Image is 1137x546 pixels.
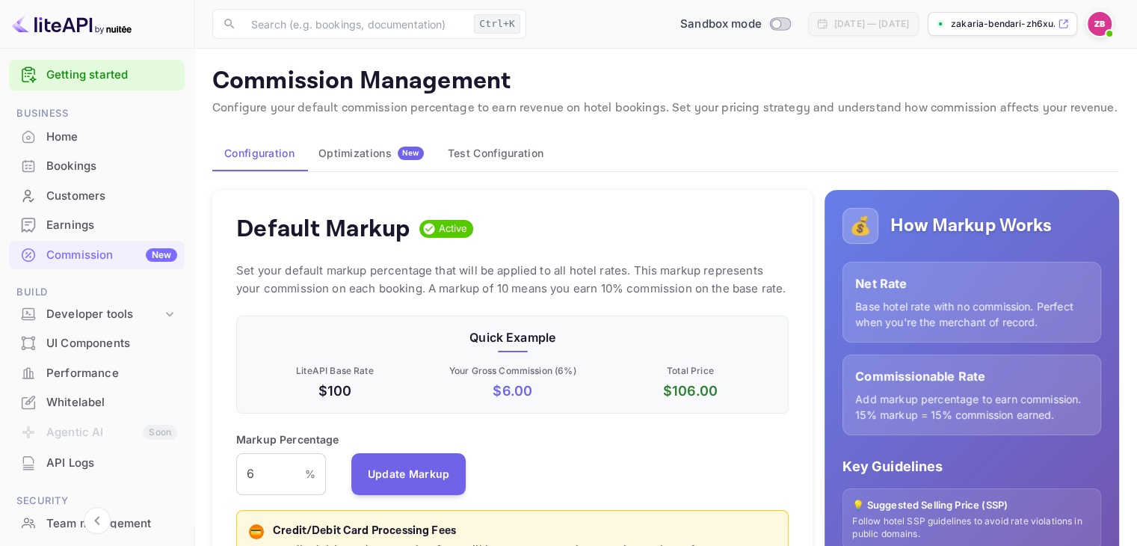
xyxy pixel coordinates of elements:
[9,60,185,91] div: Getting started
[12,12,132,36] img: LiteAPI logo
[46,67,177,84] a: Getting started
[236,432,339,447] p: Markup Percentage
[46,455,177,472] div: API Logs
[305,466,315,482] p: %
[9,388,185,417] div: Whitelabel
[46,365,177,382] div: Performance
[9,241,185,270] div: CommissionNew
[249,381,421,401] p: $100
[855,391,1088,423] p: Add markup percentage to earn commission. 15% markup = 15% commission earned.
[890,214,1051,238] h5: How Markup Works
[146,248,177,262] div: New
[9,359,185,387] a: Performance
[212,67,1119,96] p: Commission Management
[436,135,555,171] button: Test Configuration
[46,394,177,411] div: Whitelabel
[46,247,177,264] div: Commission
[433,221,474,236] span: Active
[834,17,909,31] div: [DATE] — [DATE]
[398,148,424,158] span: New
[427,364,599,378] p: Your Gross Commission ( 6 %)
[605,364,777,378] p: Total Price
[9,123,185,152] div: Home
[1088,12,1112,36] img: Zakaria Bendari
[951,17,1055,31] p: zakaria-bendari-zh6xu....
[842,456,1101,476] p: Key Guidelines
[46,515,177,533] div: Team management
[855,274,1088,292] p: Net Rate
[9,105,185,122] span: Business
[236,262,789,298] p: Set your default markup percentage that will be applied to all hotel rates. This markup represent...
[9,152,185,180] a: Bookings
[427,381,599,401] p: $ 6.00
[9,449,185,476] a: API Logs
[9,359,185,388] div: Performance
[680,16,762,33] span: Sandbox mode
[605,381,777,401] p: $ 106.00
[351,453,466,495] button: Update Markup
[849,212,872,239] p: 💰
[9,182,185,209] a: Customers
[273,523,776,540] p: Credit/Debit Card Processing Fees
[9,284,185,301] span: Build
[236,214,410,244] h4: Default Markup
[9,211,185,239] a: Earnings
[212,99,1119,117] p: Configure your default commission percentage to earn revenue on hotel bookings. Set your pricing ...
[9,152,185,181] div: Bookings
[9,329,185,357] a: UI Components
[84,507,111,534] button: Collapse navigation
[242,9,468,39] input: Search (e.g. bookings, documentation)
[46,188,177,205] div: Customers
[9,211,185,240] div: Earnings
[46,129,177,146] div: Home
[318,147,424,160] div: Optimizations
[9,493,185,509] span: Security
[249,328,776,346] p: Quick Example
[9,241,185,269] a: CommissionNew
[855,298,1088,330] p: Base hotel rate with no commission. Perfect when you're the merchant of record.
[9,388,185,416] a: Whitelabel
[9,182,185,211] div: Customers
[46,335,177,352] div: UI Components
[46,217,177,234] div: Earnings
[46,306,162,323] div: Developer tools
[46,158,177,175] div: Bookings
[855,367,1088,385] p: Commissionable Rate
[674,16,796,33] div: Switch to Production mode
[9,329,185,358] div: UI Components
[250,525,262,539] p: 💳
[9,449,185,478] div: API Logs
[249,364,421,378] p: LiteAPI Base Rate
[9,123,185,150] a: Home
[236,453,305,495] input: 0
[474,14,520,34] div: Ctrl+K
[852,515,1091,541] p: Follow hotel SSP guidelines to avoid rate violations in public domains.
[9,301,185,328] div: Developer tools
[9,509,185,537] a: Team management
[212,135,306,171] button: Configuration
[852,498,1091,513] p: 💡 Suggested Selling Price (SSP)
[9,509,185,539] div: Team management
